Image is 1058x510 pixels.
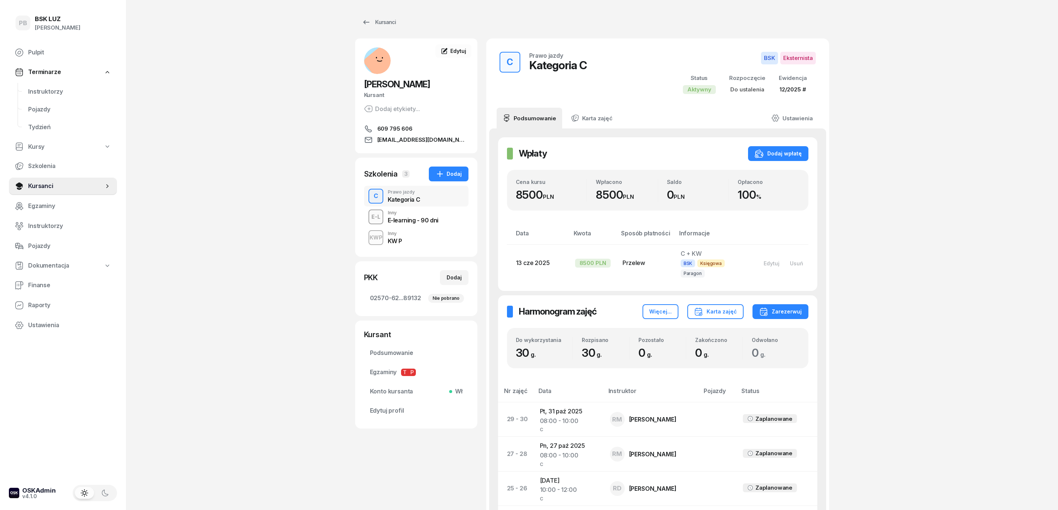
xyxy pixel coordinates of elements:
span: 12/2025 # [780,86,806,93]
div: Dodaj etykiety... [364,104,420,113]
div: Odwołano [752,337,799,343]
div: Dodaj [435,170,462,178]
th: Kwota [569,228,617,244]
span: 13 cze 2025 [516,259,550,266]
div: 8500 PLN [575,259,611,268]
th: Status [737,386,817,402]
div: Zarezerwuj [759,307,802,316]
a: Kursy [9,138,117,155]
span: Instruktorzy [28,87,111,97]
button: Więcej... [643,304,678,319]
button: E-L [368,209,383,224]
span: Podsumowanie [370,348,463,358]
a: Pojazdy [22,101,117,118]
div: Kategoria C [388,197,420,202]
button: Dodaj [440,270,468,285]
small: PLN [674,193,685,200]
div: Zaplanowane [755,414,792,424]
span: Konto kursanta [370,387,463,396]
div: Wpłacono [596,179,658,185]
a: Instruktorzy [9,217,117,235]
div: E-L [368,212,383,221]
div: Rozpisano [582,337,629,343]
div: BSK LUZ [35,16,80,22]
a: 02570-62...89132Nie pobrano [364,289,468,307]
a: Edytuj [435,44,471,58]
button: C [500,52,520,73]
div: KWP [366,233,385,242]
div: Prawo jazdy [529,53,563,58]
span: Kursy [28,142,44,152]
div: Inny [388,211,438,215]
button: Edytuj [758,257,785,269]
a: Terminarze [9,64,117,81]
button: E-LInnyE-learning - 90 dni [364,207,468,227]
div: Usuń [790,260,803,266]
a: EgzaminyTP [364,363,468,381]
div: [PERSON_NAME] [35,23,80,33]
div: OSKAdmin [22,487,56,494]
span: Pulpit [28,48,111,57]
div: Karta zajęć [694,307,737,316]
small: g. [760,351,765,358]
div: [PERSON_NAME] [629,416,677,422]
th: Data [534,386,604,402]
a: Egzaminy [9,197,117,215]
button: Zarezerwuj [752,304,808,319]
a: Raporty [9,296,117,314]
div: C [540,426,598,432]
span: Egzaminy [28,201,111,211]
td: 29 - 30 [498,402,534,437]
div: Edytuj [764,260,780,266]
span: Ustawienia [28,321,111,330]
span: Tydzień [28,123,111,132]
div: Status [683,73,716,83]
span: Egzaminy [370,368,463,377]
span: T [401,369,408,376]
span: RD [613,485,621,491]
div: Pozostało [638,337,686,343]
div: C [371,190,381,202]
span: Dokumentacja [28,261,69,271]
span: Raporty [28,301,111,310]
div: Rozpoczęcie [729,73,765,83]
td: 27 - 28 [498,437,534,471]
a: Tydzień [22,118,117,136]
a: Kursanci [355,15,403,30]
a: Dokumentacja [9,257,117,274]
a: Szkolenia [9,157,117,175]
div: C [540,460,598,467]
div: v4.1.0 [22,494,56,499]
th: Informacje [675,228,752,244]
small: g. [597,351,602,358]
div: C [504,55,516,70]
span: Finanse [28,281,111,290]
button: KWP [368,230,383,245]
div: Opłacono [738,179,800,185]
div: Prawo jazdy [388,190,420,194]
button: BSKEksternista [761,52,816,64]
span: 30 [516,346,540,359]
td: [DATE] [534,471,604,506]
th: Data [507,228,569,244]
div: Zaplanowane [755,449,792,458]
a: Karta zajęć [565,108,618,128]
small: PLN [623,193,634,200]
span: Do ustalenia [730,86,764,93]
h2: Harmonogram zajęć [519,306,597,318]
div: Inny [388,231,402,236]
span: 02570-62...89132 [370,293,463,303]
span: 609 795 606 [377,124,413,133]
small: g. [647,351,652,358]
span: Kursanci [28,181,104,191]
button: Usuń [785,257,808,269]
div: Kursant [364,90,468,100]
td: 25 - 26 [498,471,534,506]
a: [EMAIL_ADDRESS][DOMAIN_NAME] [364,135,468,144]
span: Eksternista [780,52,816,64]
div: Kursant [364,329,468,340]
a: 609 795 606 [364,124,468,133]
span: Szkolenia [28,161,111,171]
span: P [408,369,416,376]
a: Ustawienia [765,108,818,128]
